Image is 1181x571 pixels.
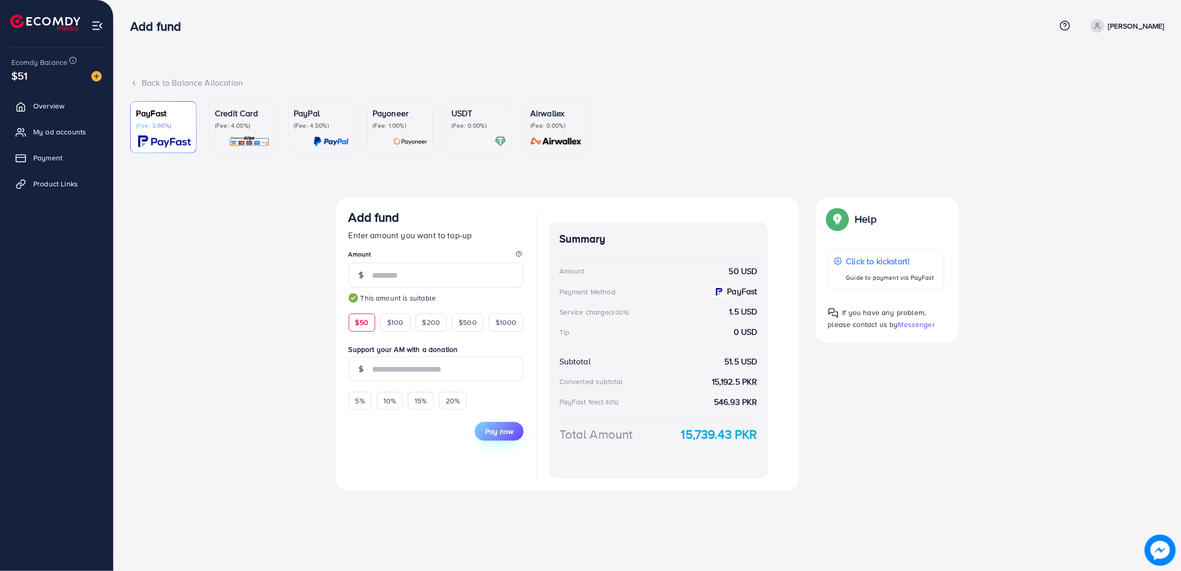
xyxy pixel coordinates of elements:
p: [PERSON_NAME] [1108,20,1164,32]
span: $100 [387,317,404,328]
img: card [313,135,349,147]
small: (3.00%) [609,308,629,317]
span: 10% [383,396,396,406]
span: Payment [33,153,62,163]
p: PayFast [136,107,191,119]
p: Airwallex [530,107,585,119]
p: Guide to payment via PayFast [846,271,935,284]
img: card [527,135,585,147]
p: (Fee: 1.00%) [373,121,428,130]
span: $50 [355,317,368,328]
div: Back to Balance Allocation [130,77,1164,89]
div: Subtotal [559,356,590,368]
div: Amount [559,266,585,276]
span: 5% [355,396,365,406]
p: Enter amount you want to top-up [349,229,524,241]
p: (Fee: 0.00%) [451,121,506,130]
img: image [1145,535,1176,566]
img: logo [10,15,80,31]
small: This amount is suitable [349,293,524,303]
img: guide [349,293,358,303]
span: $500 [459,317,477,328]
a: Overview [8,96,105,116]
a: [PERSON_NAME] [1087,19,1164,33]
img: Popup guide [828,308,839,318]
span: 20% [446,396,460,406]
img: menu [91,20,103,32]
span: $51 [11,68,28,83]
p: PayPal [294,107,349,119]
p: Click to kickstart! [846,255,935,267]
span: 15% [415,396,427,406]
legend: Amount [349,250,524,263]
p: USDT [451,107,506,119]
p: (Fee: 4.00%) [215,121,270,130]
p: Payoneer [373,107,428,119]
img: card [138,135,191,147]
img: card [495,135,506,147]
span: Ecomdy Balance [11,57,67,67]
h3: Add fund [349,210,400,225]
img: Popup guide [828,210,847,228]
strong: 1.5 USD [730,306,758,318]
button: Pay now [475,422,524,441]
h3: Add fund [130,19,189,34]
small: (3.60%) [599,398,619,406]
p: (Fee: 3.60%) [136,121,191,130]
span: My ad accounts [33,127,86,137]
h4: Summary [559,233,758,246]
strong: 15,739.43 PKR [681,425,758,443]
strong: 50 USD [729,265,758,277]
img: image [91,71,102,81]
a: Payment [8,147,105,168]
strong: PayFast [727,285,758,297]
strong: 0 USD [734,326,758,338]
span: Overview [33,101,64,111]
label: Support your AM with a donation [349,344,524,355]
p: Help [855,213,877,225]
a: Product Links [8,173,105,194]
span: $1000 [496,317,517,328]
div: Tip [559,327,569,337]
strong: 51.5 USD [724,356,757,368]
span: If you have any problem, please contact us by [828,307,926,330]
span: Product Links [33,179,78,189]
div: Service charge [559,307,632,317]
span: Messenger [898,319,935,330]
img: card [229,135,270,147]
div: Payment Method [559,287,615,297]
div: PayFast fee [559,397,622,407]
a: My ad accounts [8,121,105,142]
strong: 546.93 PKR [714,396,758,408]
img: card [393,135,428,147]
p: (Fee: 4.50%) [294,121,349,130]
div: Converted subtotal [559,376,623,387]
img: payment [713,286,724,297]
p: Credit Card [215,107,270,119]
div: Total Amount [559,425,633,443]
span: $200 [422,317,441,328]
strong: 15,192.5 PKR [712,376,758,388]
span: Pay now [485,426,513,437]
p: (Fee: 0.00%) [530,121,585,130]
